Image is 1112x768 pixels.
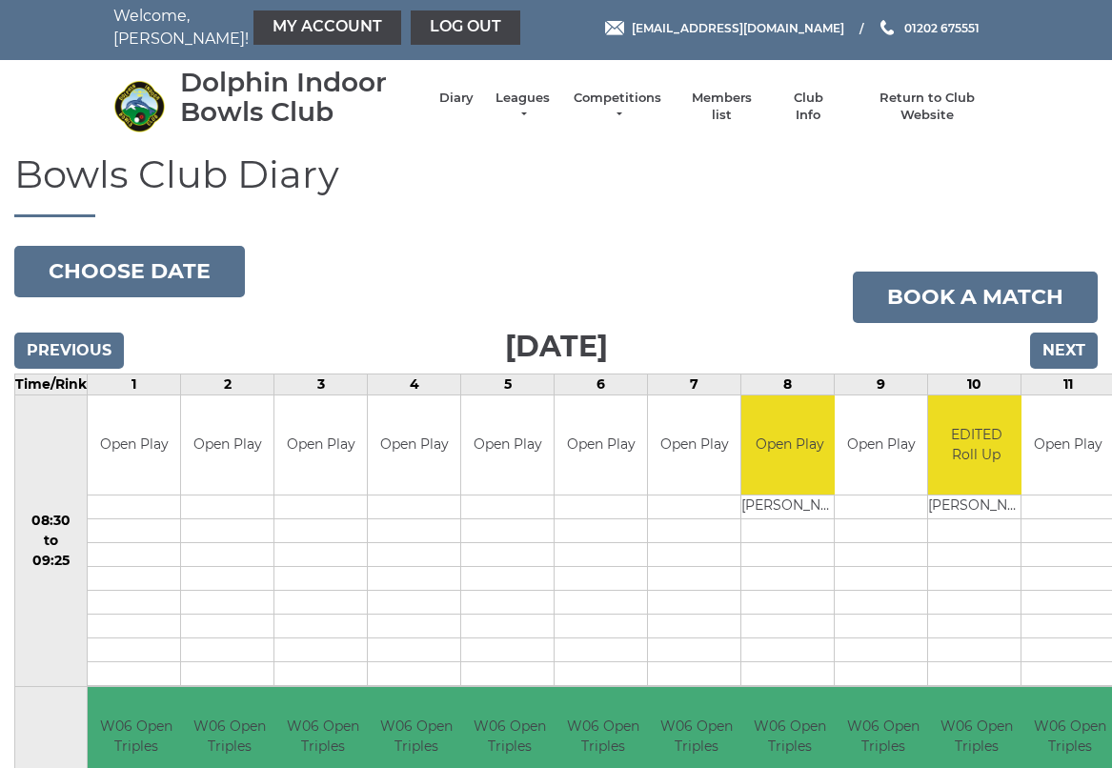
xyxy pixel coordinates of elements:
[368,374,461,394] td: 4
[274,395,367,495] td: Open Play
[461,395,554,495] td: Open Play
[14,333,124,369] input: Previous
[555,374,648,394] td: 6
[180,68,420,127] div: Dolphin Indoor Bowls Club
[904,20,980,34] span: 01202 675551
[928,374,1021,394] td: 10
[605,21,624,35] img: Email
[741,395,838,495] td: Open Play
[880,20,894,35] img: Phone us
[555,395,647,495] td: Open Play
[878,19,980,37] a: Phone us 01202 675551
[88,374,181,394] td: 1
[682,90,761,124] a: Members list
[181,374,274,394] td: 2
[15,394,88,687] td: 08:30 to 09:25
[181,395,273,495] td: Open Play
[605,19,844,37] a: Email [EMAIL_ADDRESS][DOMAIN_NAME]
[835,395,927,495] td: Open Play
[14,246,245,297] button: Choose date
[113,5,466,51] nav: Welcome, [PERSON_NAME]!
[461,374,555,394] td: 5
[88,395,180,495] td: Open Play
[632,20,844,34] span: [EMAIL_ADDRESS][DOMAIN_NAME]
[648,374,741,394] td: 7
[572,90,663,124] a: Competitions
[439,90,474,107] a: Diary
[1030,333,1098,369] input: Next
[493,90,553,124] a: Leagues
[855,90,999,124] a: Return to Club Website
[14,153,1098,217] h1: Bowls Club Diary
[648,395,740,495] td: Open Play
[928,495,1024,519] td: [PERSON_NAME]
[253,10,401,45] a: My Account
[113,80,166,132] img: Dolphin Indoor Bowls Club
[368,395,460,495] td: Open Play
[15,374,88,394] td: Time/Rink
[411,10,520,45] a: Log out
[835,374,928,394] td: 9
[780,90,836,124] a: Club Info
[274,374,368,394] td: 3
[741,374,835,394] td: 8
[741,495,838,519] td: [PERSON_NAME]
[928,395,1024,495] td: EDITED Roll Up
[853,272,1098,323] a: Book a match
